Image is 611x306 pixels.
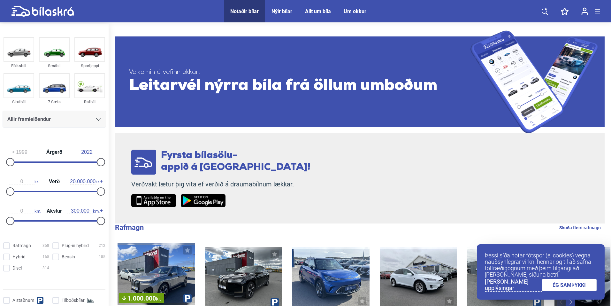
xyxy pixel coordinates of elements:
[39,62,70,69] div: Smábíl
[12,297,34,304] span: Á staðnum
[9,179,39,184] span: kr.
[129,68,470,76] span: Velkomin á vefinn okkar!
[45,150,64,155] span: Árgerð
[115,30,605,133] a: Velkomin á vefinn okkar!Leitarvél nýrra bíla frá öllum umboðum
[74,62,105,69] div: Sportjeppi
[131,180,310,188] p: Verðvakt lætur þig vita ef verðið á draumabílnum lækkar.
[99,242,105,249] span: 212
[344,8,366,14] a: Um okkur
[12,254,26,260] span: Hybrid
[122,295,161,302] span: 1.000.000
[161,151,310,172] span: Fyrsta bílasölu- appið á [GEOGRAPHIC_DATA]!
[62,242,89,249] span: Plug-in hybrid
[42,254,49,260] span: 165
[7,115,51,124] span: Allir framleiðendur
[9,208,41,214] span: km.
[45,208,64,214] span: Akstur
[156,296,161,302] span: kr.
[47,179,61,184] span: Verð
[4,98,34,106] div: Skutbíll
[230,8,259,14] a: Notaðir bílar
[62,297,85,304] span: Tilboðsbílar
[542,279,597,291] a: ÉG SAMÞYKKI
[12,265,22,271] span: Dísel
[39,98,70,106] div: 7 Sæta
[581,7,588,15] img: user-login.svg
[62,254,75,260] span: Bensín
[42,242,49,249] span: 358
[305,8,331,14] a: Allt um bíla
[115,224,144,231] b: Rafmagn
[485,279,542,292] a: [PERSON_NAME] upplýsingar
[42,265,49,271] span: 314
[485,252,597,278] p: Þessi síða notar fótspor (e. cookies) vegna nauðsynlegrar virkni hennar og til að safna tölfræðig...
[129,76,470,96] span: Leitarvél nýrra bíla frá öllum umboðum
[70,179,100,184] span: kr.
[4,62,34,69] div: Fólksbíll
[74,98,105,106] div: Rafbíll
[559,224,601,232] a: Skoða fleiri rafmagn
[271,8,292,14] a: Nýir bílar
[12,242,31,249] span: Rafmagn
[67,208,100,214] span: km.
[99,254,105,260] span: 185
